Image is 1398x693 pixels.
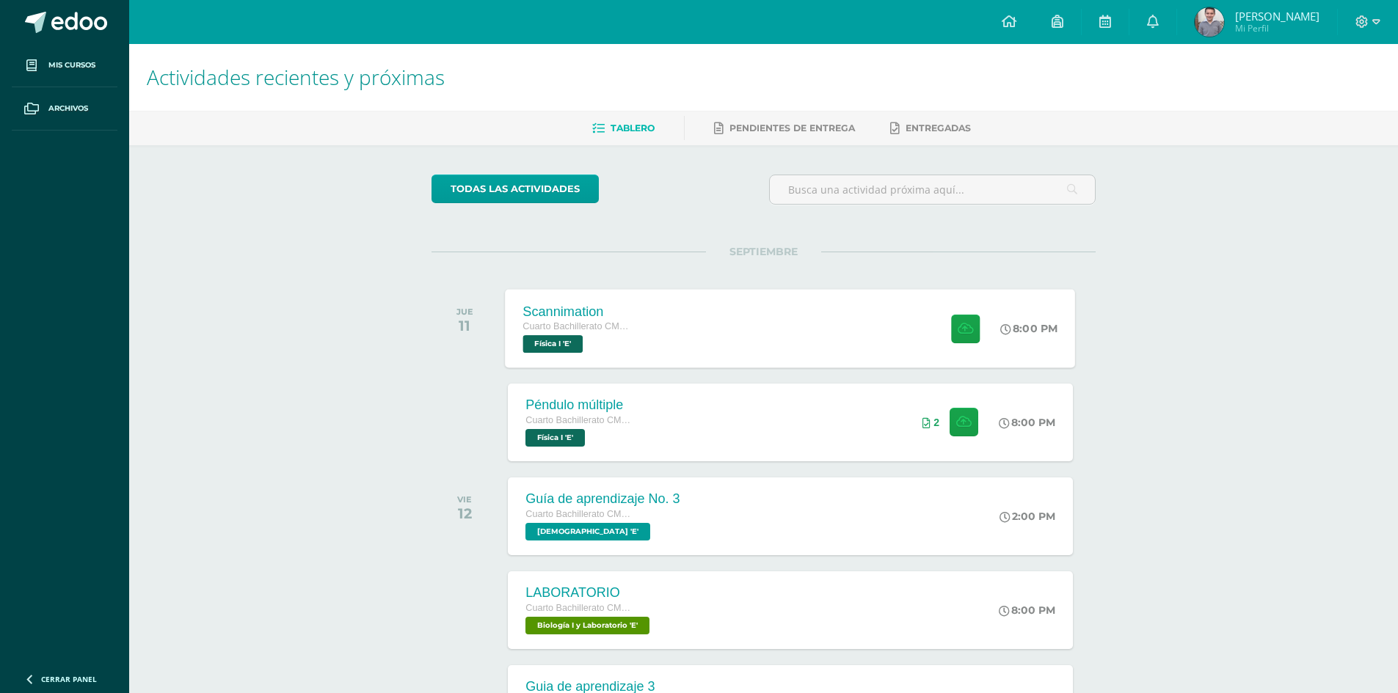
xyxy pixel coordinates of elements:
input: Busca una actividad próxima aquí... [770,175,1095,204]
span: Tablero [611,122,655,133]
div: Péndulo múltiple [525,397,636,413]
span: Mis cursos [48,59,95,71]
div: 8:00 PM [1001,322,1058,335]
div: Archivos entregados [922,417,939,428]
div: 8:00 PM [999,416,1055,429]
a: Entregadas [890,117,971,140]
img: 3fc10c78af25bdfaf90c7d93c36e6bd1.png [1195,7,1224,37]
a: Mis cursos [12,44,117,87]
span: [PERSON_NAME] [1235,9,1319,23]
div: 8:00 PM [999,604,1055,617]
span: SEPTIEMBRE [706,245,821,258]
span: Entregadas [906,122,971,133]
span: Archivos [48,103,88,114]
span: 2 [933,417,939,428]
div: Guía de aprendizaje No. 3 [525,491,680,507]
span: Cuarto Bachillerato CMP Bachillerato en CCLL con Orientación en Computación [525,415,636,425]
div: Scannimation [523,304,635,319]
div: JUE [456,307,473,317]
div: 2:00 PM [1000,510,1055,523]
a: Pendientes de entrega [714,117,855,140]
span: Pendientes de entrega [729,122,855,133]
div: LABORATORIO [525,585,653,601]
a: Archivos [12,87,117,131]
span: Cuarto Bachillerato CMP Bachillerato en CCLL con Orientación en Computación [525,603,636,613]
span: Cuarto Bachillerato CMP Bachillerato en CCLL con Orientación en Computación [525,509,636,519]
div: 11 [456,317,473,334]
span: Actividades recientes y próximas [147,63,445,91]
span: Biología I y Laboratorio 'E' [525,617,649,634]
div: VIE [457,494,472,505]
a: todas las Actividades [432,175,599,203]
span: Mi Perfil [1235,22,1319,34]
span: Cerrar panel [41,674,97,684]
span: Biblia 'E' [525,523,650,540]
span: Física I 'E' [525,429,585,447]
div: 12 [457,505,472,522]
a: Tablero [592,117,655,140]
span: Cuarto Bachillerato CMP Bachillerato en CCLL con Orientación en Computación [523,321,635,331]
span: Física I 'E' [523,335,583,353]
